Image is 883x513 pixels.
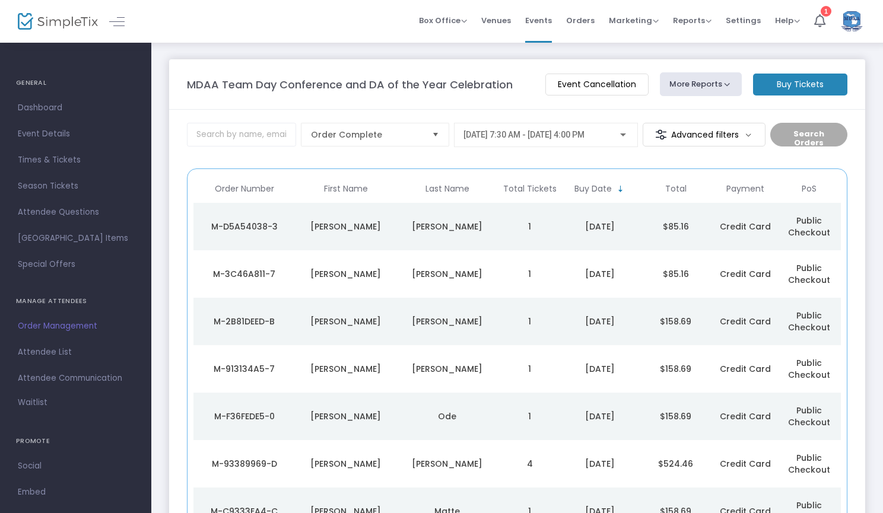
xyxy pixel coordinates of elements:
td: $85.16 [638,203,714,250]
span: Payment [726,184,764,194]
div: M-F36FEDE5-0 [196,410,292,422]
span: Special Offers [18,257,134,272]
span: Credit Card [720,458,771,470]
div: Aretakis [399,458,495,470]
span: Total [665,184,687,194]
m-button: Event Cancellation [545,74,649,95]
m-panel-title: MDAA Team Day Conference and DA of the Year Celebration [187,77,513,93]
span: Public Checkout [788,215,830,238]
span: Credit Card [720,363,771,375]
td: $158.69 [638,298,714,345]
div: Andrew [298,458,393,470]
span: Reports [673,15,712,26]
td: 1 [498,345,561,393]
span: Social [18,458,134,474]
div: 8/11/2025 [564,221,634,232]
span: Order Number [215,184,274,194]
div: M-D5A54038-3 [196,221,292,232]
div: 8/1/2025 [564,410,634,422]
span: Sortable [616,184,625,194]
button: Select [427,123,444,146]
div: Emily [298,410,393,422]
div: 1 [821,6,831,17]
div: Casandra [298,221,393,232]
h4: PROMOTE [16,429,135,453]
div: M-3C46A811-7 [196,268,292,280]
div: Elizabeth [298,363,393,375]
span: Public Checkout [788,262,830,286]
span: Event Details [18,126,134,142]
span: Buy Date [574,184,612,194]
span: Attendee Communication [18,371,134,386]
input: Search by name, email, phone, order number, ip address, or last 4 digits of card [187,123,296,146]
div: 8/4/2025 [564,316,634,327]
span: Public Checkout [788,452,830,476]
div: Ode [399,410,495,422]
span: Attendee Questions [18,205,134,220]
span: Public Checkout [788,310,830,333]
span: [DATE] 7:30 AM - [DATE] 4:00 PM [463,130,585,139]
span: First Name [324,184,368,194]
img: filter [655,129,667,141]
td: $158.69 [638,345,714,393]
span: Box Office [419,15,467,26]
td: 4 [498,440,561,487]
span: Credit Card [720,268,771,280]
span: Order Complete [311,129,423,141]
span: Credit Card [720,221,771,232]
span: Order Management [18,318,134,334]
h4: MANAGE ATTENDEES [16,289,135,313]
div: M-2B81DEED-B [196,316,292,327]
span: Season Tickets [18,179,134,194]
span: Credit Card [720,316,771,327]
span: Marketing [609,15,659,26]
td: 1 [498,298,561,345]
span: Orders [566,5,595,36]
div: 7/24/2025 [564,458,634,470]
td: 1 [498,393,561,440]
span: Help [775,15,800,26]
td: $158.69 [638,393,714,440]
span: Last Name [425,184,469,194]
span: Public Checkout [788,404,830,428]
div: Amy [298,268,393,280]
span: Events [525,5,552,36]
div: 8/4/2025 [564,363,634,375]
div: M-93389969-D [196,458,292,470]
span: Attendee List [18,345,134,360]
span: Times & Tickets [18,152,134,168]
div: M-913134A5-7 [196,363,292,375]
div: Rassel [399,363,495,375]
span: Public Checkout [788,357,830,381]
span: Settings [726,5,761,36]
button: More Reports [660,72,742,96]
span: Credit Card [720,410,771,422]
div: rachel [298,316,393,327]
span: Venues [481,5,511,36]
h4: GENERAL [16,71,135,95]
div: 8/7/2025 [564,268,634,280]
td: $524.46 [638,440,714,487]
td: 1 [498,250,561,298]
span: [GEOGRAPHIC_DATA] Items [18,231,134,246]
span: PoS [802,184,817,194]
div: Zecchin [399,268,495,280]
div: escue [399,316,495,327]
span: Embed [18,485,134,500]
th: Total Tickets [498,175,561,203]
m-button: Buy Tickets [753,74,847,95]
div: Pischel [399,221,495,232]
m-button: Advanced filters [643,123,766,146]
span: Waitlist [18,397,47,409]
td: $85.16 [638,250,714,298]
span: Dashboard [18,100,134,116]
td: 1 [498,203,561,250]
